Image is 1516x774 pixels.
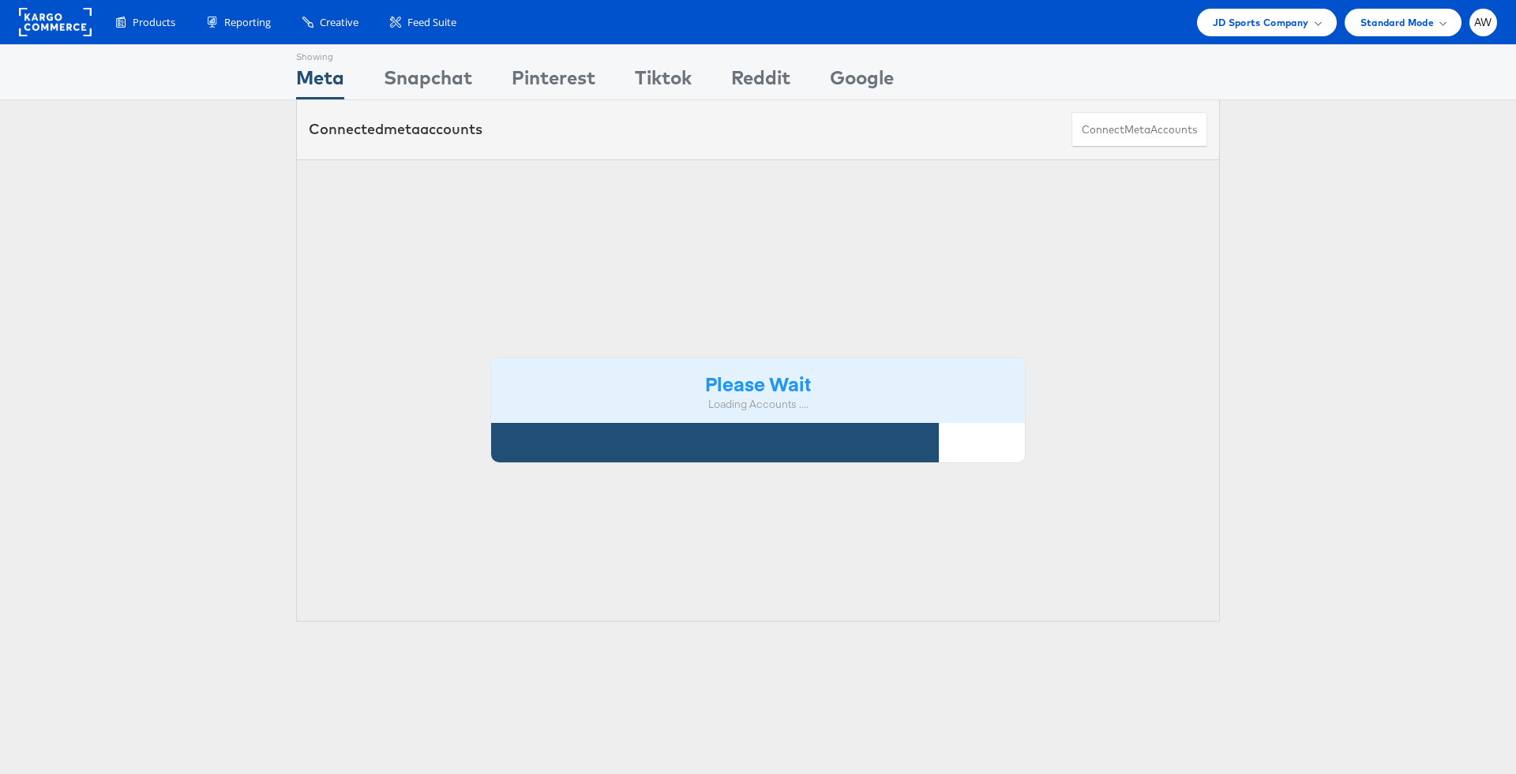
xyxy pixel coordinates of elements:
[503,397,1013,412] div: Loading Accounts ....
[512,64,595,99] div: Pinterest
[309,119,482,140] div: Connected accounts
[133,15,175,30] span: Products
[320,15,358,30] span: Creative
[407,15,456,30] span: Feed Suite
[296,64,344,99] div: Meta
[384,64,472,99] div: Snapchat
[705,370,811,396] strong: Please Wait
[1213,14,1309,31] span: JD Sports Company
[731,64,790,99] div: Reddit
[224,15,271,30] span: Reporting
[1360,14,1434,31] span: Standard Mode
[1071,112,1207,148] button: ConnectmetaAccounts
[296,45,344,64] div: Showing
[1474,17,1492,28] span: AW
[635,64,692,99] div: Tiktok
[830,64,894,99] div: Google
[1124,122,1150,137] span: meta
[384,120,420,138] span: meta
